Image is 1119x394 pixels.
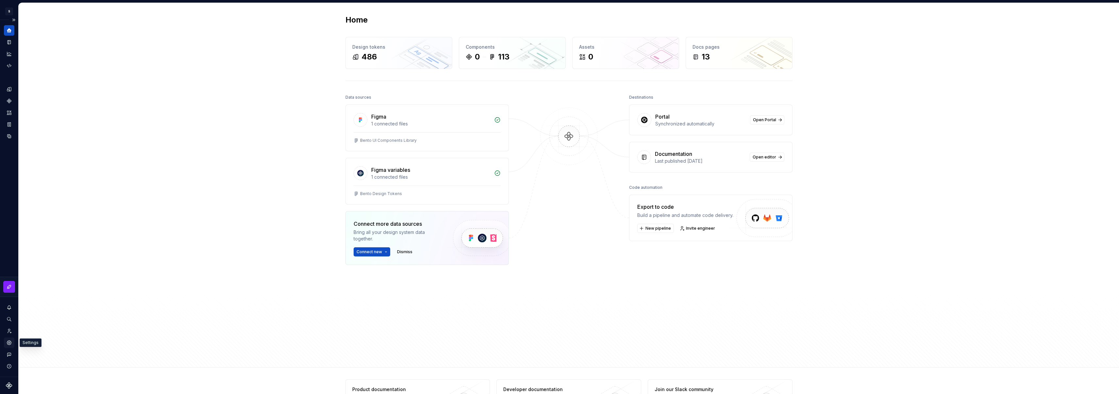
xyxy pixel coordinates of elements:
div: 486 [361,52,377,62]
a: Assets [4,107,14,118]
svg: Supernova Logo [6,382,12,389]
span: Open editor [753,155,776,160]
div: Bring all your design system data together. [354,229,442,242]
span: Invite engineer [686,226,715,231]
div: Portal [655,113,670,121]
a: Assets0 [572,37,679,69]
a: Settings [4,337,14,348]
div: Build a pipeline and automate code delivery. [637,212,733,219]
button: Notifications [4,302,14,313]
button: S [1,4,17,18]
a: Open Portal [750,115,784,124]
a: Figma1 connected filesBento UI Components Library [345,105,509,151]
a: Analytics [4,49,14,59]
a: Components0113 [459,37,566,69]
div: Figma [371,113,386,121]
div: Join our Slack community [655,386,750,393]
a: Design tokens [4,84,14,94]
a: Invite team [4,326,14,336]
div: Developer documentation [503,386,598,393]
div: S [5,8,13,15]
a: Code automation [4,60,14,71]
div: Synchronized automatically [655,121,746,127]
a: Open editor [750,153,784,162]
div: Code automation [629,183,662,192]
button: Contact support [4,349,14,360]
a: Data sources [4,131,14,141]
div: Components [466,44,559,50]
span: New pipeline [645,226,671,231]
span: Open Portal [753,117,776,123]
a: Invite engineer [678,224,718,233]
a: Design tokens486 [345,37,452,69]
span: Connect new [357,249,382,254]
div: Assets [579,44,672,50]
a: Figma variables1 connected filesBento Design Tokens [345,158,509,205]
a: Docs pages13 [686,37,793,69]
div: Destinations [629,93,653,102]
a: Documentation [4,37,14,47]
div: Product documentation [352,386,447,393]
a: Storybook stories [4,119,14,130]
div: 13 [702,52,710,62]
span: Dismiss [397,249,412,254]
div: Design tokens [352,44,445,50]
button: Connect new [354,247,390,256]
div: Bento UI Components Library [360,138,417,143]
div: Docs pages [693,44,786,50]
div: 1 connected files [371,174,490,180]
a: Components [4,96,14,106]
button: Expand sidebar [9,15,18,25]
div: 113 [498,52,509,62]
div: Data sources [345,93,371,102]
a: Home [4,25,14,36]
div: Documentation [655,150,692,158]
div: 0 [588,52,593,62]
div: 0 [475,52,480,62]
button: Dismiss [394,247,415,256]
div: Settings [20,338,42,347]
div: Last published [DATE] [655,158,746,164]
div: Export to code [637,203,733,211]
button: Search ⌘K [4,314,14,324]
div: Bento Design Tokens [360,191,402,196]
div: 1 connected files [371,121,490,127]
div: Connect more data sources [354,220,442,228]
div: Figma variables [371,166,410,174]
button: New pipeline [637,224,674,233]
h2: Home [345,15,368,25]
